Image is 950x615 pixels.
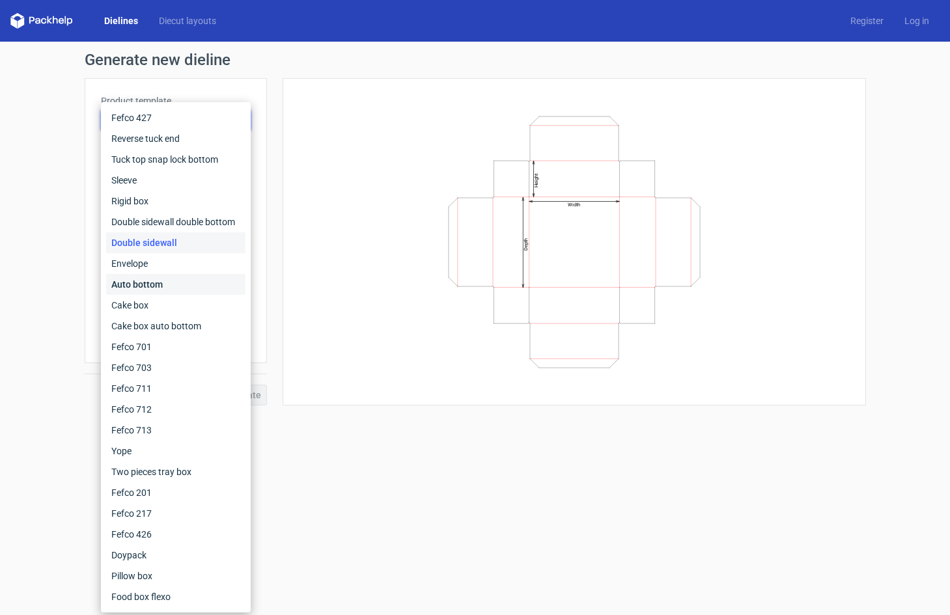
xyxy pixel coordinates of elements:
div: Tuck top snap lock bottom [106,149,245,170]
div: Food box flexo [106,586,245,607]
div: Fefco 217 [106,503,245,524]
div: Envelope [106,253,245,274]
div: Fefco 711 [106,378,245,399]
div: Fefco 703 [106,357,245,378]
div: Fefco 713 [106,420,245,441]
a: Register [840,14,894,27]
div: Sleeve [106,170,245,191]
h1: Generate new dieline [85,52,866,68]
div: Double sidewall [106,232,245,253]
div: Pillow box [106,566,245,586]
text: Depth [523,238,529,250]
div: Fefco 427 [106,107,245,128]
div: Rigid box [106,191,245,212]
div: Cake box auto bottom [106,316,245,336]
div: Fefco 426 [106,524,245,545]
label: Product template [101,94,251,107]
div: Double sidewall double bottom [106,212,245,232]
div: Fefco 701 [106,336,245,357]
div: Reverse tuck end [106,128,245,149]
div: Fefco 712 [106,399,245,420]
div: Cake box [106,295,245,316]
text: Height [533,173,539,187]
a: Diecut layouts [148,14,227,27]
a: Dielines [94,14,148,27]
div: Two pieces tray box [106,461,245,482]
div: Doypack [106,545,245,566]
div: Fefco 201 [106,482,245,503]
div: Auto bottom [106,274,245,295]
a: Log in [894,14,940,27]
div: Yope [106,441,245,461]
text: Width [568,202,580,208]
